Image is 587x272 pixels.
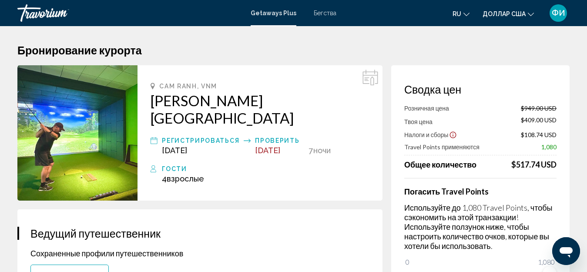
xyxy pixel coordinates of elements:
[404,131,448,138] span: Налоги и сборы
[162,135,239,146] div: Регистрироваться
[453,10,461,17] font: ru
[521,131,557,138] span: $108.74 USD
[255,146,280,155] span: [DATE]
[404,257,411,267] span: 0
[449,131,457,138] button: Show Taxes and Fees disclaimer
[251,10,296,17] a: Getaways Plus
[30,248,369,258] p: Сохраненные профили путешественников
[552,8,565,17] font: ФИ
[552,237,580,265] iframe: Кнопка запуска окна обмена сообщениями
[511,160,557,169] div: $517.74 USD
[483,10,526,17] font: доллар США
[453,7,470,20] button: Изменить язык
[521,116,557,126] span: $409.00 USD
[162,174,204,183] span: 4
[167,174,204,183] span: Взрослые
[404,83,557,96] h3: Сводка цен
[162,164,369,174] div: Гости
[404,118,433,125] span: Твоя цена
[404,143,480,151] span: Travel Points применяются
[404,130,457,139] button: Show Taxes and Fees breakdown
[404,187,557,196] h4: Погасить Travel Points
[151,92,369,127] a: [PERSON_NAME][GEOGRAPHIC_DATA]
[313,146,331,155] span: ночи
[404,104,449,112] span: Розничная цена
[309,146,313,155] span: 7
[541,143,557,151] span: 1,080
[30,227,369,240] h3: Ведущий путешественник
[404,160,476,169] span: Общее количество
[521,104,557,112] span: $949.00 USD
[404,203,557,251] p: Используйте до 1,080 Travel Points, чтобы сэкономить на этой транзакции! Используйте ползунок ниж...
[159,83,217,90] span: Cam Ranh, VNM
[17,4,242,22] a: Травориум
[162,146,187,155] span: [DATE]
[547,4,570,22] button: Меню пользователя
[537,257,556,267] span: 1,080
[255,135,304,146] div: Проверить
[314,10,336,17] a: Бегства
[17,44,570,57] h1: Бронирование курорта
[483,7,534,20] button: Изменить валюту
